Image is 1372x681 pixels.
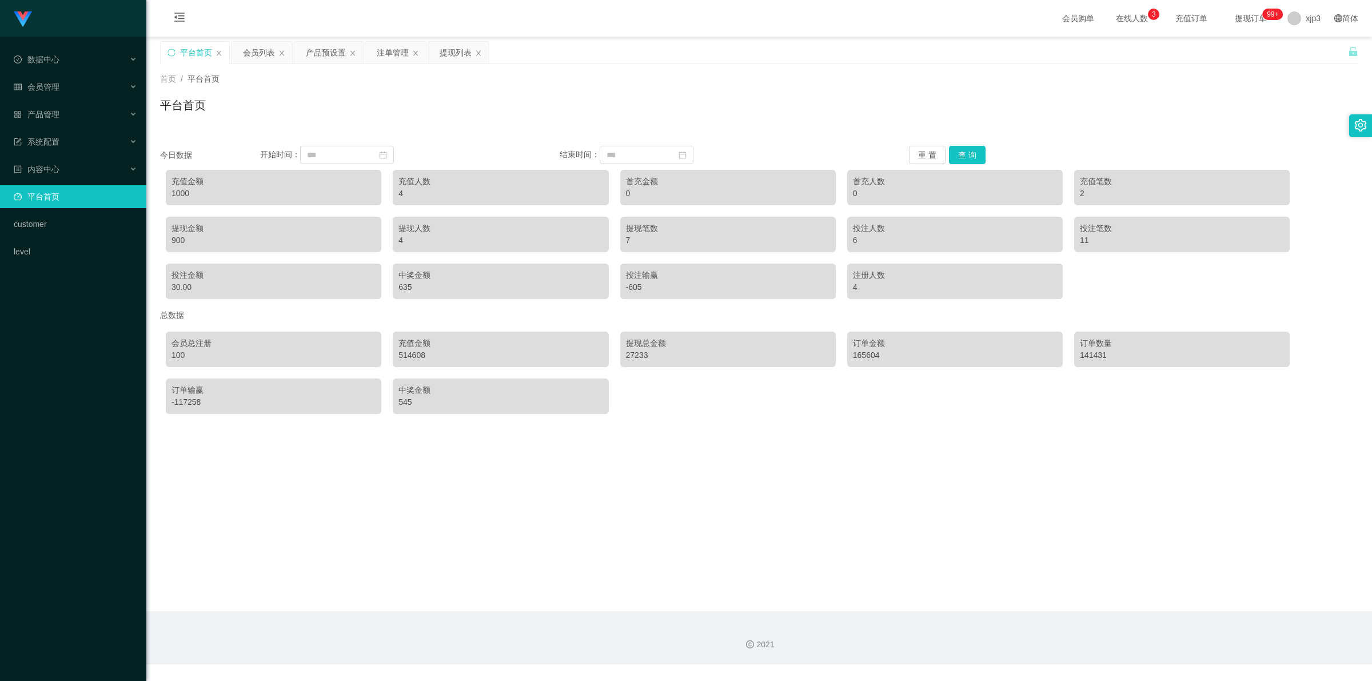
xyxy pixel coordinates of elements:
div: 中奖金额 [398,384,603,396]
i: 图标: close [412,50,419,57]
div: 提现人数 [398,222,603,234]
span: 首页 [160,74,176,83]
i: 图标: appstore-o [14,110,22,118]
div: 中奖金额 [398,269,603,281]
div: 0 [853,188,1057,200]
div: 会员列表 [243,42,275,63]
div: 514608 [398,349,603,361]
div: 注单管理 [377,42,409,63]
div: 平台首页 [180,42,212,63]
span: 提现订单 [1229,14,1273,22]
span: / [181,74,183,83]
i: 图标: calendar [379,151,387,159]
div: 提现列表 [440,42,472,63]
span: 开始时间： [260,150,300,159]
i: 图标: sync [167,49,176,57]
div: 30.00 [171,281,376,293]
div: 900 [171,234,376,246]
div: 首充金额 [626,176,830,188]
div: 4 [398,188,603,200]
div: 6 [853,234,1057,246]
div: 投注笔数 [1080,222,1284,234]
p: 3 [1152,9,1156,20]
div: 4 [398,234,603,246]
img: logo.9652507e.png [14,11,32,27]
sup: 3 [1148,9,1159,20]
i: 图标: close [278,50,285,57]
div: 产品预设置 [306,42,346,63]
span: 内容中心 [14,165,59,174]
i: 图标: close [349,50,356,57]
div: 充值笔数 [1080,176,1284,188]
div: 充值人数 [398,176,603,188]
span: 平台首页 [188,74,220,83]
div: 2 [1080,188,1284,200]
div: -605 [626,281,830,293]
i: 图标: unlock [1348,46,1358,57]
div: 今日数据 [160,149,260,161]
div: 635 [398,281,603,293]
span: 数据中心 [14,55,59,64]
i: 图标: global [1334,14,1342,22]
div: 订单数量 [1080,337,1284,349]
div: 提现金额 [171,222,376,234]
div: 注册人数 [853,269,1057,281]
div: 1000 [171,188,376,200]
div: 0 [626,188,830,200]
div: 会员总注册 [171,337,376,349]
button: 重 置 [909,146,946,164]
div: 投注人数 [853,222,1057,234]
span: 系统配置 [14,137,59,146]
i: 图标: menu-fold [160,1,199,37]
div: 4 [853,281,1057,293]
i: 图标: calendar [679,151,687,159]
div: 订单输赢 [171,384,376,396]
div: 提现总金额 [626,337,830,349]
i: 图标: close [475,50,482,57]
span: 产品管理 [14,110,59,119]
i: 图标: setting [1354,119,1367,132]
h1: 平台首页 [160,97,206,114]
div: 总数据 [160,305,1358,326]
div: 充值金额 [171,176,376,188]
div: 提现笔数 [626,222,830,234]
i: 图标: copyright [746,640,754,648]
a: level [14,240,137,263]
div: 2021 [155,639,1363,651]
a: customer [14,213,137,236]
div: 订单金额 [853,337,1057,349]
i: 图标: profile [14,165,22,173]
div: 投注输赢 [626,269,830,281]
div: 165604 [853,349,1057,361]
sup: 230 [1262,9,1283,20]
div: 141431 [1080,349,1284,361]
div: 充值金额 [398,337,603,349]
i: 图标: form [14,138,22,146]
span: 充值订单 [1170,14,1213,22]
div: 11 [1080,234,1284,246]
div: 投注金额 [171,269,376,281]
i: 图标: check-circle-o [14,55,22,63]
button: 查 询 [949,146,986,164]
i: 图标: table [14,83,22,91]
a: 图标: dashboard平台首页 [14,185,137,208]
span: 会员管理 [14,82,59,91]
div: 100 [171,349,376,361]
div: -117258 [171,396,376,408]
span: 在线人数 [1110,14,1154,22]
span: 结束时间： [560,150,600,159]
i: 图标: close [216,50,222,57]
div: 27233 [626,349,830,361]
div: 首充人数 [853,176,1057,188]
div: 7 [626,234,830,246]
div: 545 [398,396,603,408]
